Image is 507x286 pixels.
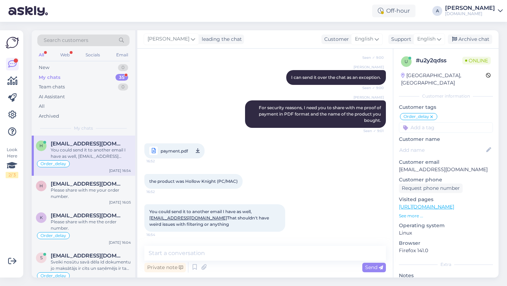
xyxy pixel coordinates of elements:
div: [DOMAIN_NAME] [445,11,495,17]
span: [PERSON_NAME] [353,64,384,70]
div: All [37,50,45,60]
span: 16:52 [146,157,173,166]
span: the product was Hollow Knight (PC/MAC) [149,179,238,184]
p: Visited pages [399,196,493,203]
span: I can send it over the chat as an exception. [291,75,381,80]
span: Search customers [44,37,88,44]
a: [EMAIL_ADDRESS][DOMAIN_NAME] [149,215,227,220]
div: Customer [321,36,349,43]
div: [GEOGRAPHIC_DATA], [GEOGRAPHIC_DATA] [401,72,486,87]
div: [DATE] 16:05 [109,200,131,205]
span: k [40,215,43,220]
span: Order_delay [40,274,66,278]
div: Sveiki nosūtu savā dēla īd dokumentu jo maksātājs ir cits un saņēmējs ir tas pats kas maksaja [51,259,131,272]
p: Customer phone [399,176,493,184]
p: See more ... [399,213,493,219]
div: Socials [84,50,101,60]
span: Seen ✓ 9:01 [357,128,384,133]
span: Send [365,264,383,271]
span: Order_delay [40,162,66,166]
p: Linux [399,229,493,237]
span: My chats [74,125,93,131]
a: payment.pdf16:52 [144,143,205,158]
p: Customer name [399,136,493,143]
div: 35 [115,74,128,81]
div: Web [59,50,71,60]
div: # u2y2qdss [416,56,462,65]
div: 0 [118,83,128,91]
span: Seen ✓ 9:00 [357,55,384,60]
span: Order_delay [40,234,66,238]
div: 2 / 3 [6,172,18,178]
p: Operating system [399,222,493,229]
div: Team chats [39,83,65,91]
div: My chats [39,74,61,81]
span: 16:54 [146,232,173,237]
p: Browser [399,240,493,247]
p: Customer email [399,158,493,166]
a: [URL][DOMAIN_NAME] [399,204,454,210]
div: Archive chat [448,35,492,44]
input: Add name [399,146,485,154]
span: You could send it to another email I have as well, That shouldn't have weird issues with filterin... [149,209,270,227]
span: payment.pdf [161,147,188,155]
div: New [39,64,49,71]
div: You could send it to another email I have as well, [EMAIL_ADDRESS][DOMAIN_NAME] That shouldn't ha... [51,147,131,160]
div: Support [388,36,411,43]
div: Look Here [6,147,18,178]
div: Extra [399,261,493,268]
div: [DATE] 16:54 [109,168,131,173]
span: h [39,143,43,148]
a: [PERSON_NAME][DOMAIN_NAME] [445,5,503,17]
p: Notes [399,272,493,279]
div: Private note [144,263,186,272]
div: Off-hour [372,5,415,17]
div: Archived [39,113,59,120]
span: u [405,59,408,64]
span: katja2303@inbox.lv [51,212,124,219]
span: stanislavcikainese49@gmail.com [51,253,124,259]
img: Askly Logo [6,36,19,49]
span: h [39,183,43,188]
span: h3s0q4mq@anonaddy.me [51,141,124,147]
div: leading the chat [199,36,242,43]
span: s [40,255,43,260]
input: Add a tag [399,122,493,133]
span: [PERSON_NAME] [148,35,189,43]
span: English [355,35,373,43]
span: Online [462,57,491,64]
div: Please share with me your order number. [51,187,131,200]
div: Email [115,50,130,60]
p: Firefox 141.0 [399,247,493,254]
span: hdsehan@gmail.com [51,181,124,187]
div: [DATE] 16:04 [109,240,131,245]
p: Customer tags [399,104,493,111]
div: A [432,6,442,16]
div: Request phone number [399,184,463,193]
div: Please share with me the order number. [51,219,131,231]
span: Seen ✓ 9:00 [357,85,384,91]
div: AI Assistant [39,93,65,100]
div: 0 [118,64,128,71]
span: For security reasons, I need you to share with me proof of payment in PDF format and the name of ... [259,105,382,123]
span: [PERSON_NAME] [353,95,384,100]
span: Order_delay [403,114,429,119]
p: [EMAIL_ADDRESS][DOMAIN_NAME] [399,166,493,173]
div: [PERSON_NAME] [445,5,495,11]
div: Customer information [399,93,493,99]
div: All [39,103,45,110]
span: English [417,35,436,43]
span: 16:52 [146,189,173,194]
